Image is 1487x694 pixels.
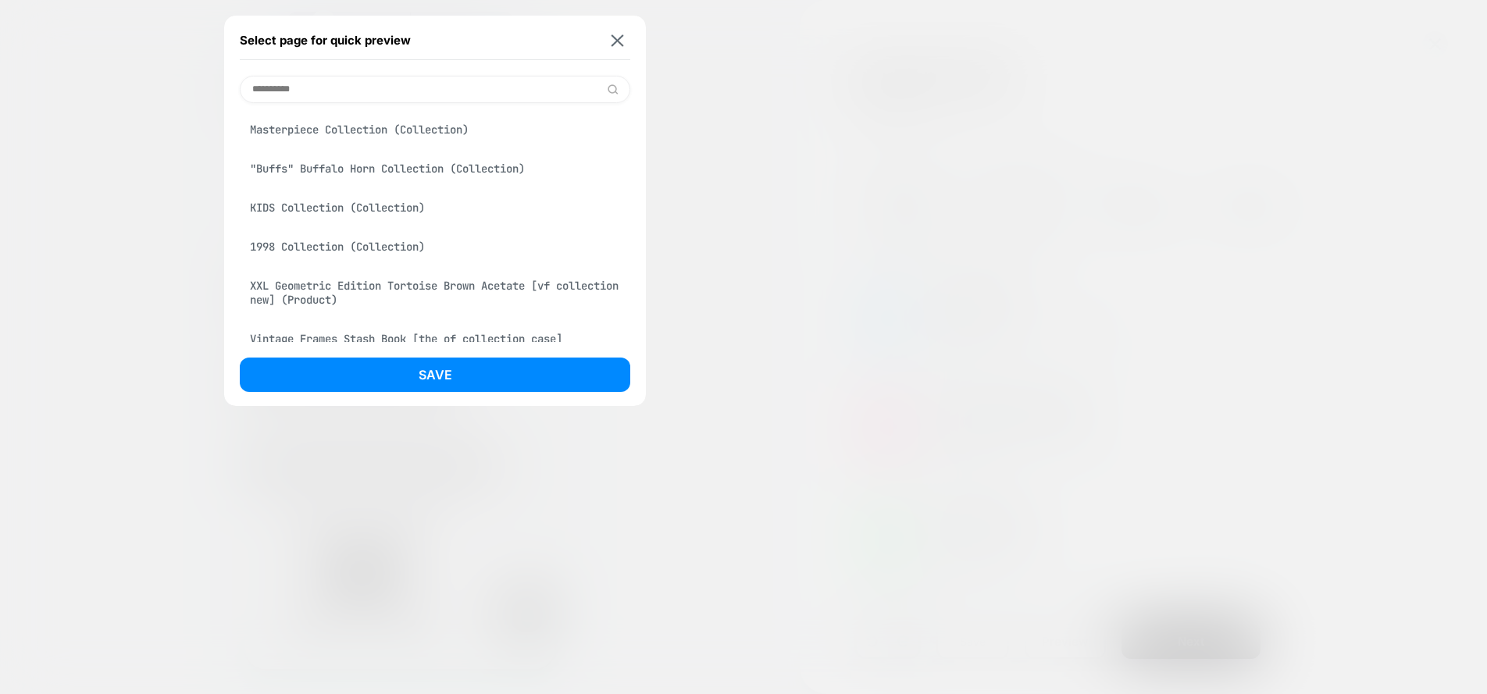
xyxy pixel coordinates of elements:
[240,193,630,222] div: KIDS Collection (Collection)
[240,115,630,144] div: Masterpiece Collection (Collection)
[240,271,630,315] div: XXL Geometric Edition Tortoise Brown Acetate [vf collection new] (Product)
[240,358,630,392] button: Save
[607,84,619,95] img: edit
[240,33,411,48] span: Select page for quick preview
[255,538,309,588] iframe: Gorgias live chat messenger
[240,154,630,183] div: "Buffs" Buffalo Horn Collection (Collection)
[240,324,630,368] div: Vintage Frames Stash Book [the of collection case] (Product)
[240,232,630,262] div: 1998 Collection (Collection)
[612,34,624,46] img: close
